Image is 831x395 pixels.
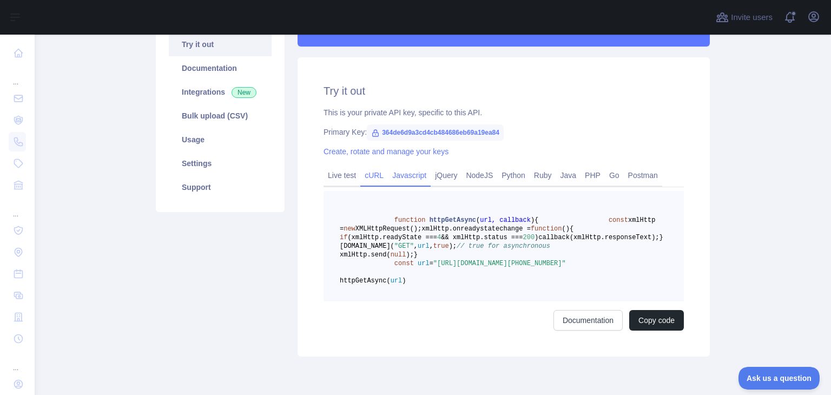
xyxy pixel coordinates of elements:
a: Python [497,167,530,184]
span: ); [449,242,457,250]
span: url [391,277,403,285]
button: Copy code [629,310,684,331]
a: jQuery [431,167,461,184]
span: [DOMAIN_NAME]( [340,242,394,250]
a: Create, rotate and manage your keys [324,147,449,156]
div: ... [9,65,26,87]
h2: Try it out [324,83,684,98]
div: ... [9,351,26,372]
div: ... [9,197,26,219]
span: ) [535,234,538,241]
span: } [659,234,663,241]
div: Primary Key: [324,127,684,137]
span: const [394,260,414,267]
iframe: Toggle Customer Support [738,367,820,390]
span: function [531,225,562,233]
span: url, callback [480,216,531,224]
span: httpGetAsync [430,216,476,224]
span: ( [476,216,480,224]
span: { [535,216,538,224]
span: // true for asynchronous [457,242,550,250]
a: Live test [324,167,360,184]
span: url [418,242,430,250]
span: ) [566,225,570,233]
span: 200 [523,234,535,241]
a: PHP [581,167,605,184]
span: true [433,242,449,250]
a: Usage [169,128,272,152]
a: cURL [360,167,388,184]
span: New [232,87,256,98]
span: ); [406,251,413,259]
span: , [414,242,418,250]
span: = [430,260,433,267]
span: ) [402,277,406,285]
a: Java [556,167,581,184]
span: , [430,242,433,250]
span: xmlHttp.send( [340,251,391,259]
span: { [570,225,573,233]
div: This is your private API key, specific to this API. [324,107,684,118]
span: httpGetAsync( [340,277,391,285]
span: function [394,216,426,224]
a: Javascript [388,167,431,184]
span: "GET" [394,242,414,250]
span: url [418,260,430,267]
span: "[URL][DOMAIN_NAME][PHONE_NUMBER]" [433,260,566,267]
a: Support [169,175,272,199]
span: if [340,234,347,241]
span: Invite users [731,11,773,24]
span: ( [562,225,565,233]
span: (xmlHttp.readyState === [347,234,437,241]
a: Documentation [169,56,272,80]
a: Settings [169,152,272,175]
a: Postman [624,167,662,184]
a: Try it out [169,32,272,56]
a: Integrations New [169,80,272,104]
a: Ruby [530,167,556,184]
span: } [414,251,418,259]
span: xmlHttp.onreadystatechange = [421,225,531,233]
span: null [391,251,406,259]
button: Invite users [714,9,775,26]
a: Go [605,167,624,184]
a: Documentation [553,310,623,331]
span: const [609,216,628,224]
span: 364de6d9a3cd4cb484686eb69a19ea84 [367,124,504,141]
span: 4 [437,234,441,241]
span: && xmlHttp.status === [441,234,523,241]
a: NodeJS [461,167,497,184]
a: Bulk upload (CSV) [169,104,272,128]
span: ) [531,216,535,224]
span: new [344,225,355,233]
span: callback(xmlHttp.responseText); [538,234,659,241]
span: XMLHttpRequest(); [355,225,421,233]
